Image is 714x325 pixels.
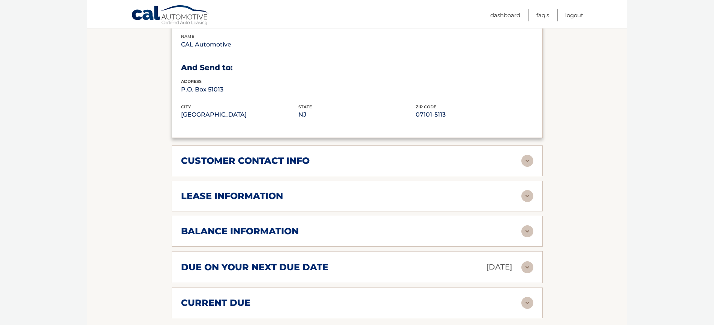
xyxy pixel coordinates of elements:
[181,109,298,120] p: [GEOGRAPHIC_DATA]
[298,104,312,109] span: state
[416,109,533,120] p: 07101-5113
[521,261,533,273] img: accordion-rest.svg
[521,155,533,167] img: accordion-rest.svg
[521,297,533,309] img: accordion-rest.svg
[131,5,210,27] a: Cal Automotive
[521,225,533,237] img: accordion-rest.svg
[181,226,299,237] h2: balance information
[490,9,520,21] a: Dashboard
[181,84,298,95] p: P.O. Box 51013
[486,261,512,274] p: [DATE]
[181,63,533,72] h3: And Send to:
[416,104,436,109] span: zip code
[181,79,202,84] span: address
[181,34,194,39] span: name
[181,297,250,309] h2: current due
[565,9,583,21] a: Logout
[181,39,298,50] p: CAL Automotive
[181,155,310,166] h2: customer contact info
[181,262,328,273] h2: due on your next due date
[298,109,416,120] p: NJ
[181,190,283,202] h2: lease information
[536,9,549,21] a: FAQ's
[181,104,191,109] span: city
[521,190,533,202] img: accordion-rest.svg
